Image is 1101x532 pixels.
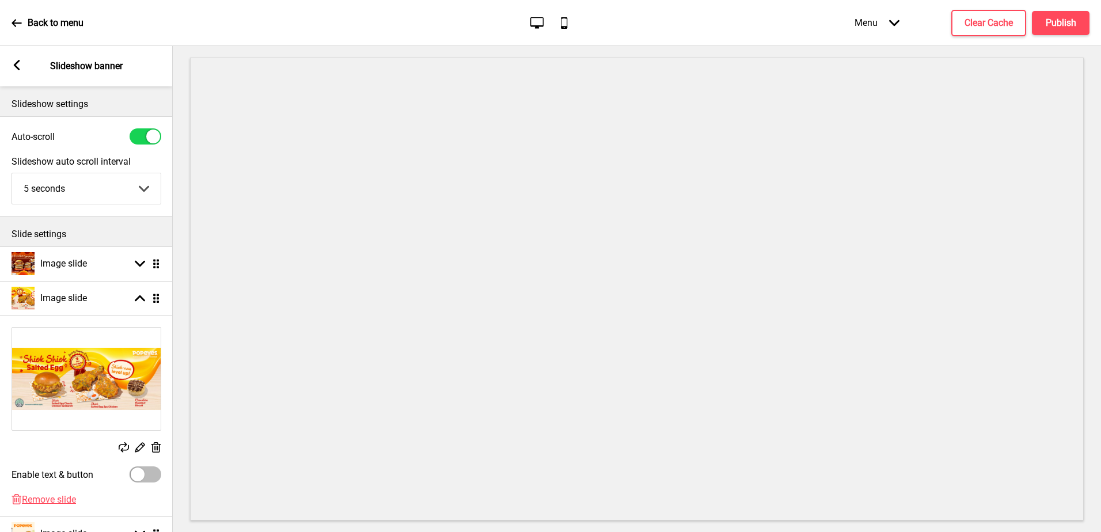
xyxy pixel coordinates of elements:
[12,228,161,241] p: Slide settings
[12,328,161,430] img: Image
[28,17,83,29] p: Back to menu
[12,156,161,167] label: Slideshow auto scroll interval
[12,469,93,480] label: Enable text & button
[12,7,83,39] a: Back to menu
[50,60,123,73] p: Slideshow banner
[40,292,87,305] h4: Image slide
[12,98,161,111] p: Slideshow settings
[965,17,1013,29] h4: Clear Cache
[951,10,1026,36] button: Clear Cache
[40,257,87,270] h4: Image slide
[1032,11,1089,35] button: Publish
[1046,17,1076,29] h4: Publish
[12,131,55,142] label: Auto-scroll
[22,494,76,505] span: Remove slide
[843,6,911,40] div: Menu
